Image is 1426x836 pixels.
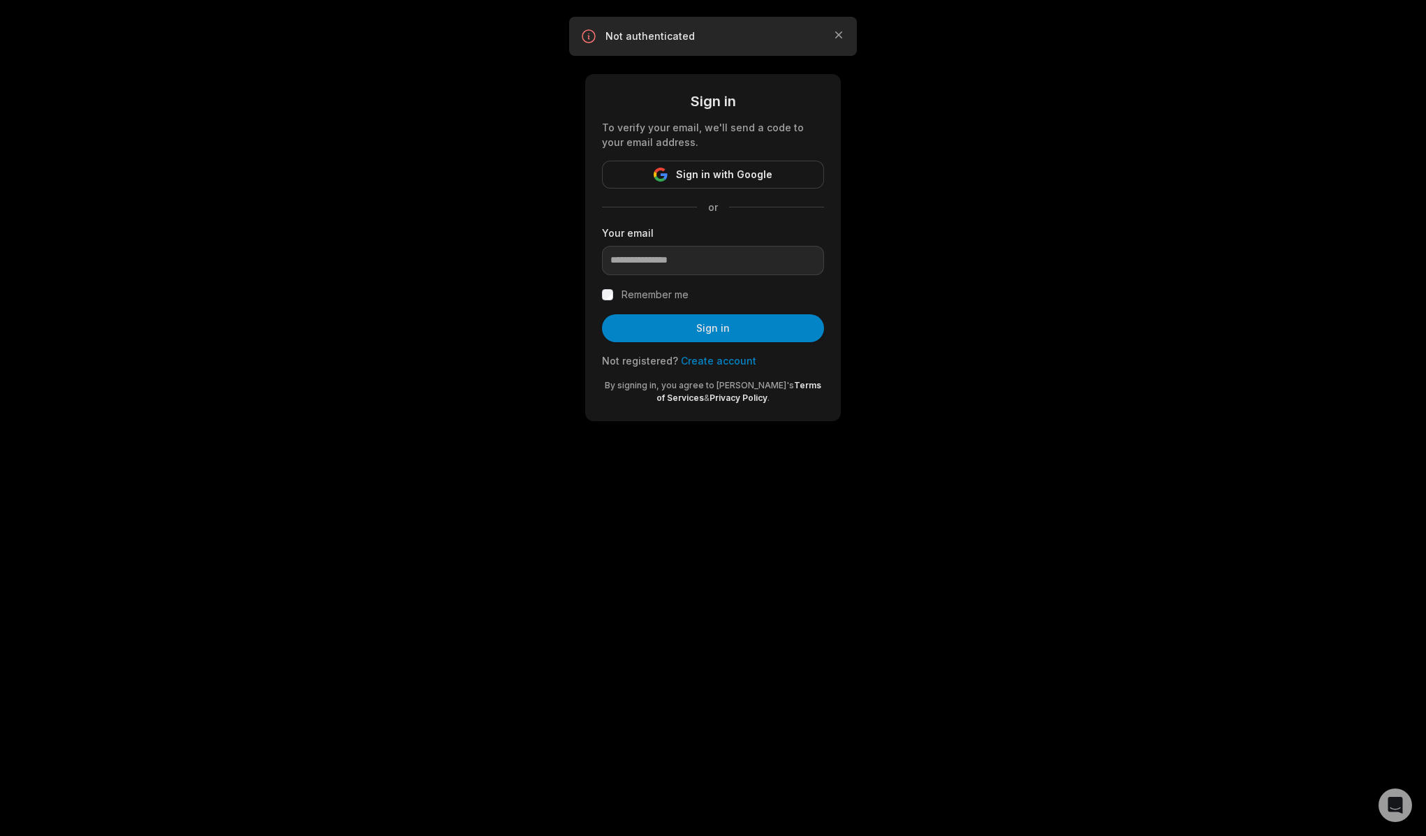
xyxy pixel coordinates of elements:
span: Not registered? [602,355,678,367]
button: Sign in with Google [602,161,824,189]
a: Privacy Policy [710,393,767,403]
label: Remember me [622,286,689,303]
span: & [704,393,710,403]
div: Open Intercom Messenger [1379,789,1412,822]
div: To verify your email, we'll send a code to your email address. [602,120,824,149]
p: Not authenticated [605,29,821,43]
span: or [697,200,729,214]
button: Sign in [602,314,824,342]
a: Terms of Services [656,380,821,403]
span: . [767,393,770,403]
div: Sign in [602,91,824,112]
label: Your email [602,226,824,240]
a: Create account [681,355,756,367]
span: Sign in with Google [676,166,772,183]
span: By signing in, you agree to [PERSON_NAME]'s [605,380,794,390]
